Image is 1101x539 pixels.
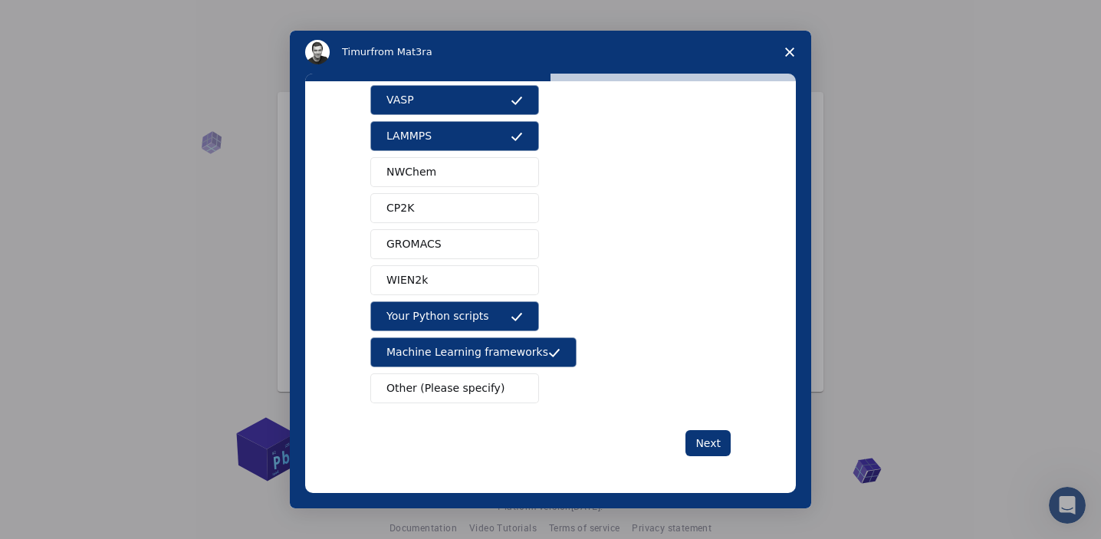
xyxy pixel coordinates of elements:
[342,46,370,58] span: Timur
[305,40,330,64] img: Profile image for Timur
[370,337,577,367] button: Machine Learning frameworks
[768,31,811,74] span: Close survey
[370,265,539,295] button: WIEN2k
[370,157,539,187] button: NWChem
[386,164,436,180] span: NWChem
[370,229,539,259] button: GROMACS
[370,373,539,403] button: Other (Please specify)
[370,46,432,58] span: from Mat3ra
[386,380,504,396] span: Other (Please specify)
[386,200,414,216] span: CP2K
[386,92,414,108] span: VASP
[386,308,489,324] span: Your Python scripts
[370,193,539,223] button: CP2K
[370,121,539,151] button: LAMMPS
[386,236,442,252] span: GROMACS
[386,344,548,360] span: Machine Learning frameworks
[31,11,86,25] span: Support
[386,272,428,288] span: WIEN2k
[386,128,432,144] span: LAMMPS
[370,301,539,331] button: Your Python scripts
[370,85,539,115] button: VASP
[685,430,731,456] button: Next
